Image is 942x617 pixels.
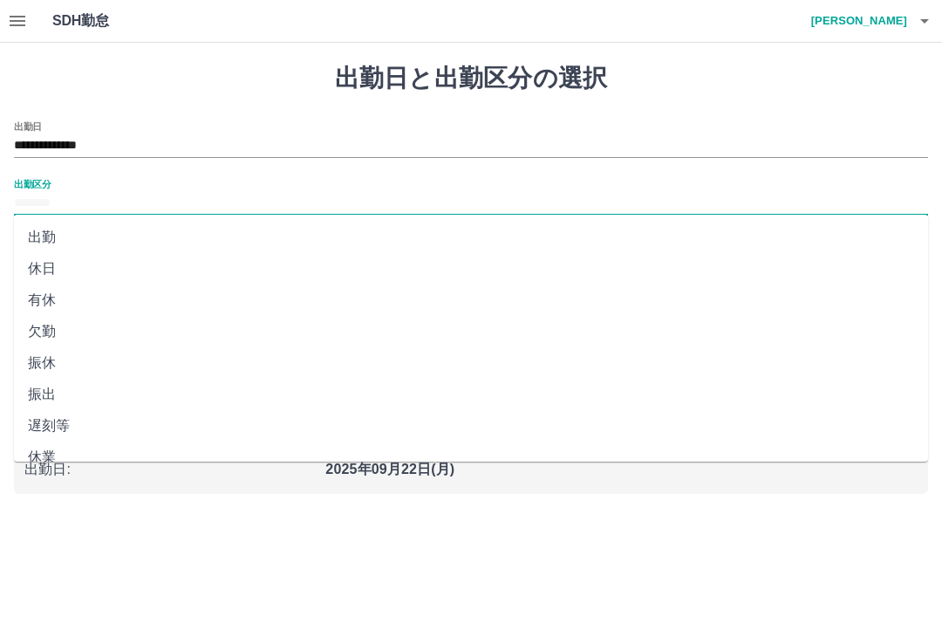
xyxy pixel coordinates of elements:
label: 出勤区分 [14,177,51,190]
li: 有休 [14,285,928,316]
li: 振休 [14,347,928,379]
li: 休業 [14,442,928,473]
label: 出勤日 [14,120,42,133]
b: 2025年09月22日(月) [325,462,454,476]
li: 休日 [14,253,928,285]
p: 出勤日 : [24,459,315,480]
li: 振出 [14,379,928,410]
li: 遅刻等 [14,410,928,442]
li: 欠勤 [14,316,928,347]
li: 出勤 [14,222,928,253]
h1: 出勤日と出勤区分の選択 [14,64,928,93]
